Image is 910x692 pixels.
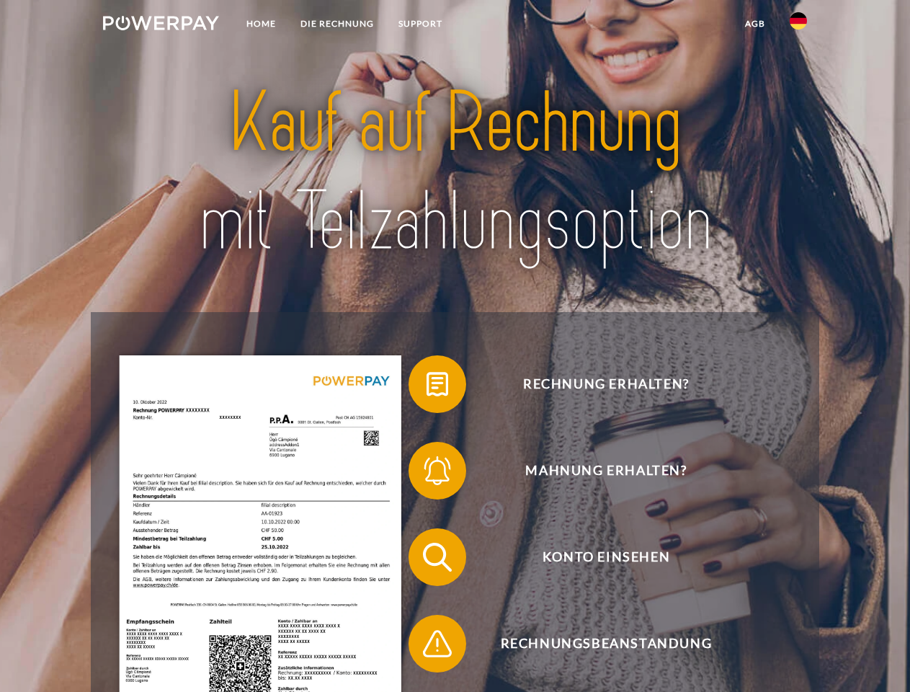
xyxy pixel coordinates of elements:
img: qb_search.svg [419,539,455,575]
span: Mahnung erhalten? [429,442,782,500]
img: title-powerpay_de.svg [138,69,772,276]
button: Rechnungsbeanstandung [409,615,783,673]
a: Home [234,11,288,37]
button: Rechnung erhalten? [409,355,783,413]
button: Konto einsehen [409,528,783,586]
a: DIE RECHNUNG [288,11,386,37]
span: Konto einsehen [429,528,782,586]
a: agb [733,11,777,37]
span: Rechnung erhalten? [429,355,782,413]
a: SUPPORT [386,11,455,37]
img: logo-powerpay-white.svg [103,16,219,30]
img: qb_bill.svg [419,366,455,402]
img: qb_bell.svg [419,453,455,489]
span: Rechnungsbeanstandung [429,615,782,673]
img: de [790,12,807,30]
img: qb_warning.svg [419,626,455,662]
button: Mahnung erhalten? [409,442,783,500]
